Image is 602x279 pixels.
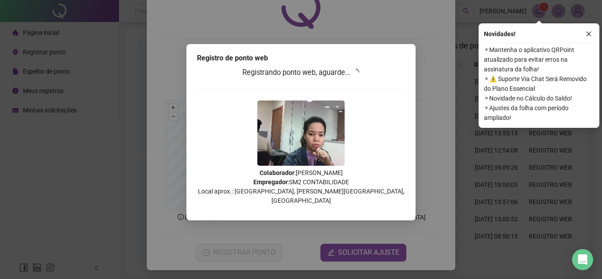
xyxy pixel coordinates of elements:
[586,31,592,37] span: close
[484,74,594,93] span: ⚬ ⚠️ Suporte Via Chat Será Removido do Plano Essencial
[260,169,294,176] strong: Colaborador
[484,103,594,123] span: ⚬ Ajustes da folha com período ampliado!
[197,168,405,205] p: : [PERSON_NAME] : SM2 CONTABILIDADE Local aprox.: [GEOGRAPHIC_DATA], [PERSON_NAME][GEOGRAPHIC_DAT...
[197,67,405,78] h3: Registrando ponto web, aguarde...
[197,53,405,63] div: Registro de ponto web
[484,29,516,39] span: Novidades !
[253,179,288,186] strong: Empregador
[352,68,360,76] span: loading
[257,100,345,166] img: 2Q==
[484,93,594,103] span: ⚬ Novidade no Cálculo do Saldo!
[572,249,593,270] div: Open Intercom Messenger
[484,45,594,74] span: ⚬ Mantenha o aplicativo QRPoint atualizado para evitar erros na assinatura da folha!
